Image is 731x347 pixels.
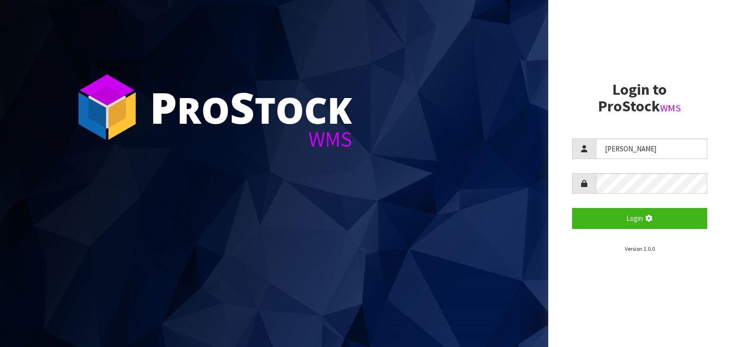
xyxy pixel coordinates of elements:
[596,139,707,159] input: Username
[230,78,255,136] span: S
[71,71,143,143] img: ProStock Cube
[150,86,352,129] div: ro tock
[572,81,707,115] h2: Login to ProStock
[660,102,681,114] small: WMS
[572,208,707,228] button: Login
[150,78,177,136] span: P
[150,129,352,150] div: WMS
[625,245,655,252] small: Version 1.0.0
